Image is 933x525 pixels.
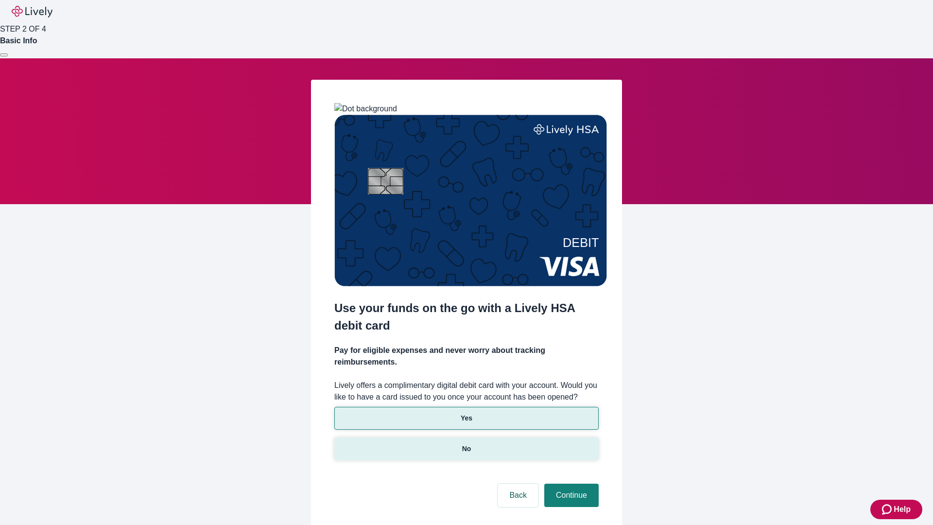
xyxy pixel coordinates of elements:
[334,380,599,403] label: Lively offers a complimentary digital debit card with your account. Would you like to have a card...
[461,413,472,423] p: Yes
[334,345,599,368] h4: Pay for eligible expenses and never worry about tracking reimbursements.
[12,6,52,17] img: Lively
[334,115,607,286] img: Debit card
[544,484,599,507] button: Continue
[498,484,538,507] button: Back
[870,500,922,519] button: Zendesk support iconHelp
[334,437,599,460] button: No
[334,103,397,115] img: Dot background
[334,299,599,334] h2: Use your funds on the go with a Lively HSA debit card
[894,504,911,515] span: Help
[334,407,599,430] button: Yes
[462,444,471,454] p: No
[882,504,894,515] svg: Zendesk support icon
